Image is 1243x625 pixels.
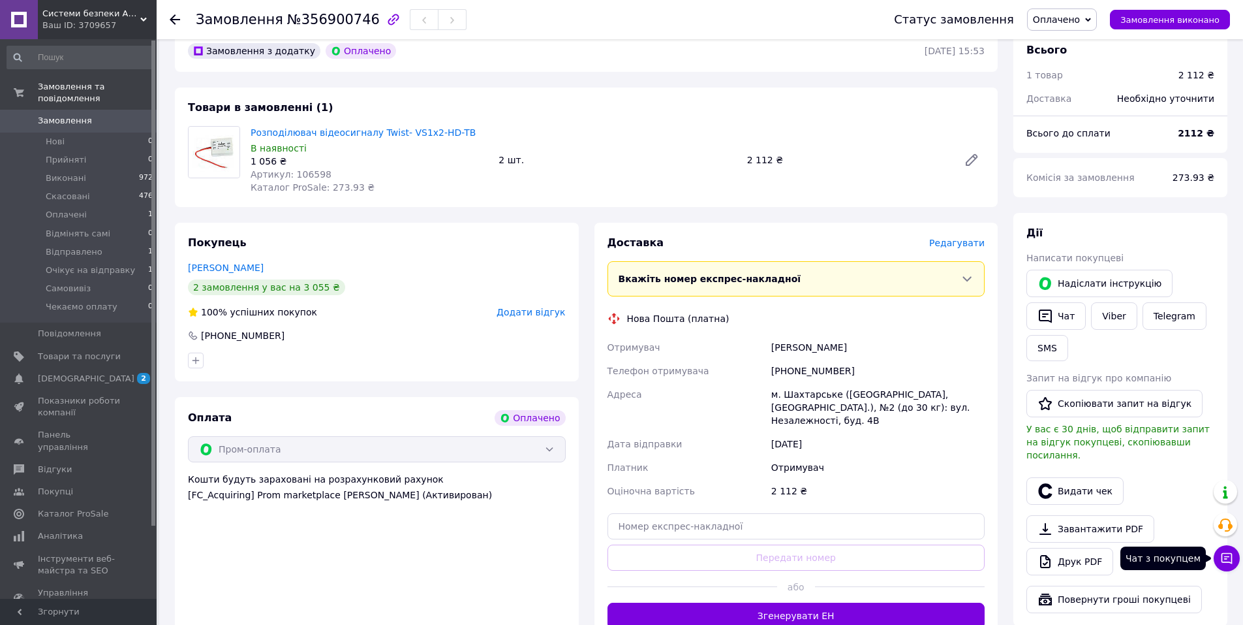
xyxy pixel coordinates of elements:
[251,169,331,180] span: Артикул: 106598
[38,508,108,520] span: Каталог ProSale
[1178,128,1214,138] b: 2112 ₴
[777,581,815,594] span: або
[38,81,157,104] span: Замовлення та повідомлення
[46,209,87,221] span: Оплачені
[148,228,153,240] span: 0
[619,274,801,284] span: Вкажіть номер експрес-накладної
[251,182,375,193] span: Каталог ProSale: 273.93 ₴
[1026,302,1086,330] button: Чат
[493,151,741,169] div: 2 шт.
[170,13,180,26] div: Повернутися назад
[139,191,153,202] span: 476
[38,115,92,127] span: Замовлення
[46,191,90,202] span: Скасовані
[251,143,307,153] span: В наявності
[929,238,985,248] span: Редагувати
[1033,14,1080,25] span: Оплачено
[201,307,227,317] span: 100%
[1026,477,1124,505] button: Видати чек
[251,127,476,138] a: Розподілювач відеосигналу Twist- VS1x2-HD-TB
[607,236,664,249] span: Доставка
[38,486,73,498] span: Покупці
[38,328,101,340] span: Повідомлення
[1026,335,1068,361] button: SMS
[1026,548,1113,575] a: Друк PDF
[607,366,709,376] span: Телефон отримувача
[894,13,1014,26] div: Статус замовлення
[46,172,86,184] span: Виконані
[742,151,953,169] div: 2 112 ₴
[1026,93,1071,104] span: Доставка
[46,154,86,166] span: Прийняті
[188,101,333,114] span: Товари в замовленні (1)
[148,209,153,221] span: 1
[607,439,683,449] span: Дата відправки
[42,8,140,20] span: Системи безпеки Айгвард
[497,307,565,317] span: Додати відгук
[188,473,566,502] div: Кошти будуть зараховані на розрахунковий рахунок
[188,411,232,424] span: Оплата
[1214,545,1240,571] button: Чат з покупцем
[769,479,987,503] div: 2 112 ₴
[148,301,153,313] span: 0
[769,359,987,383] div: [PHONE_NUMBER]
[7,46,154,69] input: Пошук
[38,373,134,385] span: [DEMOGRAPHIC_DATA]
[1026,390,1203,417] button: Скопіювати запит на відгук
[1026,515,1154,543] a: Завантажити PDF
[326,43,396,59] div: Оплачено
[38,395,121,419] span: Показники роботи компанії
[607,513,985,539] input: Номер експрес-накладної
[1120,15,1220,25] span: Замовлення виконано
[769,432,987,456] div: [DATE]
[1026,70,1063,80] span: 1 товар
[188,236,247,249] span: Покупець
[148,154,153,166] span: 0
[42,20,157,31] div: Ваш ID: 3709657
[46,283,91,295] span: Самовивіз
[769,336,987,359] div: [PERSON_NAME]
[38,587,121,611] span: Управління сайтом
[1026,128,1111,138] span: Всього до сплати
[148,264,153,276] span: 1
[769,456,987,479] div: Отримувач
[607,486,695,496] span: Оціночна вартість
[148,283,153,295] span: 0
[1026,586,1202,613] button: Повернути гроші покупцеві
[38,553,121,577] span: Інструменти веб-майстра та SEO
[137,373,150,384] span: 2
[1091,302,1137,330] a: Viber
[38,429,121,453] span: Панель управління
[1026,172,1135,183] span: Комісія за замовлення
[607,389,642,400] span: Адреса
[287,12,380,27] span: №356900746
[495,410,565,426] div: Оплачено
[46,136,65,148] span: Нові
[139,172,153,184] span: 972
[1143,302,1206,330] a: Telegram
[188,43,320,59] div: Замовлення з додатку
[46,246,102,258] span: Відправлено
[148,136,153,148] span: 0
[925,46,985,56] time: [DATE] 15:53
[959,147,985,173] a: Редагувати
[1026,373,1171,383] span: Запит на відгук про компанію
[1173,172,1214,183] span: 273.93 ₴
[769,383,987,432] div: м. Шахтарське ([GEOGRAPHIC_DATA], [GEOGRAPHIC_DATA].), №2 (до 30 кг): вул. Незалежності, буд. 4В
[188,280,345,295] div: 2 замовлення у вас на 3 055 ₴
[46,264,135,276] span: Очікує на відправку
[607,342,660,353] span: Отримувач
[1026,253,1124,263] span: Написати покупцеві
[38,530,83,542] span: Аналітика
[188,306,317,319] div: успішних покупок
[1026,227,1043,239] span: Дії
[1110,10,1230,29] button: Замовлення виконано
[1026,424,1210,460] span: У вас є 30 днів, щоб відправити запит на відгук покупцеві, скопіювавши посилання.
[251,155,488,168] div: 1 056 ₴
[1026,44,1067,56] span: Всього
[188,263,264,273] a: [PERSON_NAME]
[1026,270,1173,297] button: Надіслати інструкцію
[46,228,110,240] span: Відмінять самі
[624,312,733,325] div: Нова Пошта (платна)
[188,489,566,502] div: [FC_Acquiring] Prom marketplace [PERSON_NAME] (Активирован)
